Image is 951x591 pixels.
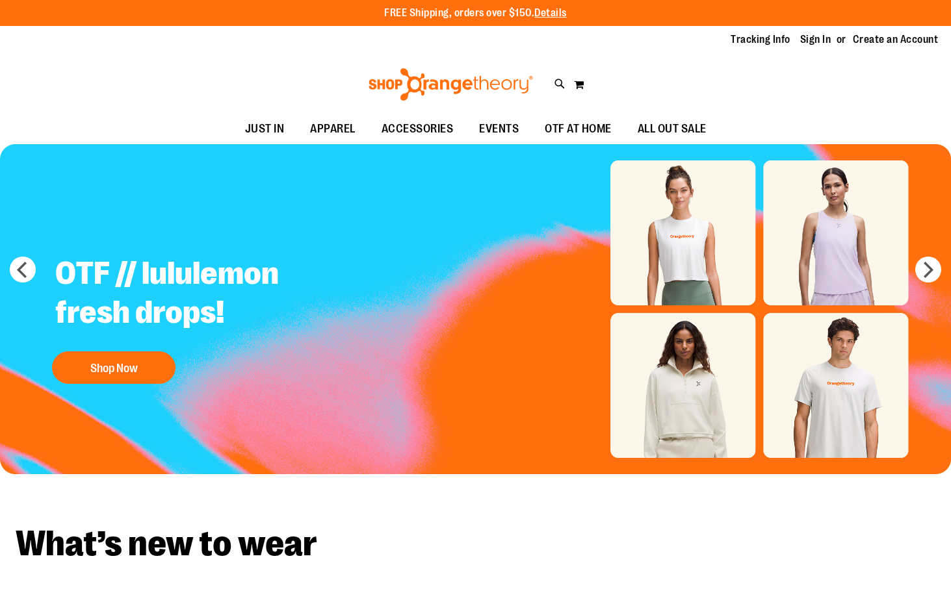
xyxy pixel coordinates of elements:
[479,114,519,144] span: EVENTS
[52,351,176,384] button: Shop Now
[10,257,36,283] button: prev
[46,244,369,390] a: OTF // lululemon fresh drops! Shop Now
[545,114,612,144] span: OTF AT HOME
[800,32,831,47] a: Sign In
[534,7,567,19] a: Details
[384,6,567,21] p: FREE Shipping, orders over $150.
[46,244,369,345] h2: OTF // lululemon fresh drops!
[367,68,535,101] img: Shop Orangetheory
[731,32,790,47] a: Tracking Info
[915,257,941,283] button: next
[245,114,285,144] span: JUST IN
[310,114,356,144] span: APPAREL
[16,526,935,562] h2: What’s new to wear
[853,32,939,47] a: Create an Account
[382,114,454,144] span: ACCESSORIES
[638,114,707,144] span: ALL OUT SALE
